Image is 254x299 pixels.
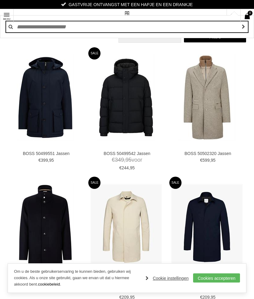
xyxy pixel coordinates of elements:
[125,157,132,163] span: 95
[49,158,54,163] span: 95
[14,268,139,287] p: Om u de beste gebruikerservaring te kunnen bieden, gebruiken wij cookies. Als u onze site gebruik...
[119,165,122,170] span: €
[92,151,163,156] a: BOSS 50499542 Jassen
[11,151,82,156] a: BOSS 50499551 Jassen
[38,282,60,286] a: cookiebeleid
[203,158,210,163] span: 599
[112,157,115,163] span: €
[48,158,49,163] span: ,
[124,157,125,163] span: ,
[115,157,124,163] span: 349
[41,158,48,163] span: 399
[17,183,74,270] img: BOSS 50502332 Jassen
[193,273,240,283] a: Cookies accepteren
[17,54,74,141] img: BOSS 50499551 Jassen
[146,274,189,283] a: Cookie instellingen
[178,54,236,141] img: BOSS 50502320 Jassen
[97,54,155,141] img: BOSS 50499542 Jassen
[92,156,163,164] span: voor
[200,158,203,163] span: €
[210,158,211,163] span: ,
[130,165,135,170] span: 95
[122,165,129,170] span: 244
[248,11,252,16] span: 0
[116,11,138,21] img: Fabert de Wit
[129,165,130,170] span: ,
[90,184,162,270] img: PROFUOMO Ppuu10011b collectie
[172,151,243,156] a: BOSS 50502320 Jassen
[171,184,243,270] img: PROFUOMO Ppuu10011a collectie
[38,158,41,163] span: €
[211,158,216,163] span: 95
[67,9,187,23] a: Fabert de Wit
